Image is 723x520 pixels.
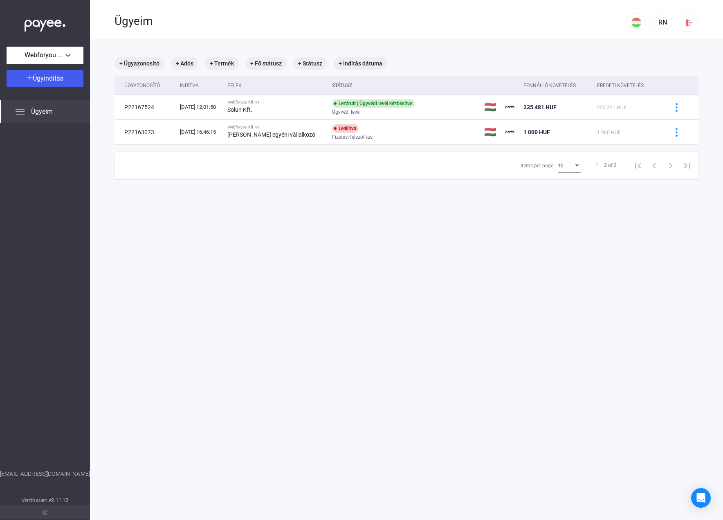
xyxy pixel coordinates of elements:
div: Fennálló követelés [523,81,576,90]
button: logout-red [679,13,698,32]
div: Eredeti követelés [597,81,658,90]
div: Ügyeim [115,14,626,28]
img: payee-logo [505,127,515,137]
td: P22163073 [115,120,177,144]
div: Ügyazonosító [124,81,173,90]
div: Fennálló követelés [523,81,591,90]
div: RN [656,18,669,27]
img: list.svg [15,107,25,117]
div: Ügyazonosító [124,81,160,90]
span: 223 321 HUF [597,105,626,110]
img: plus-white.svg [27,75,33,81]
img: white-payee-white-dot.svg [25,15,65,32]
button: Ügyindítás [7,70,83,87]
button: more-blue [668,99,685,116]
mat-chip: + Ügyazonosító [115,57,164,70]
span: Fizetési felszólítás [332,132,373,142]
img: payee-logo [505,102,515,112]
mat-chip: + Státusz [293,57,327,70]
mat-chip: + Termék [205,57,239,70]
span: Ügyeim [31,107,53,117]
span: 10 [558,163,564,169]
th: Státusz [329,77,481,95]
td: 🇭🇺 [481,120,502,144]
img: more-blue [672,103,681,112]
button: more-blue [668,124,685,141]
button: First page [630,157,646,173]
img: HU [631,18,641,27]
button: RN [653,13,672,32]
button: Previous page [646,157,662,173]
div: Items per page: [521,161,555,171]
div: [DATE] 12:01:50 [180,103,220,111]
img: logout-red [685,18,693,27]
div: Leállítva [332,124,359,133]
span: Ügyvédi levél [332,107,361,117]
div: Indítva [180,81,220,90]
div: Felek [227,81,242,90]
div: 1 – 2 of 2 [595,160,617,170]
span: 1 000 HUF [597,130,621,135]
strong: v2.11.12 [49,497,68,503]
td: P22167524 [115,95,177,119]
div: Lezárult | Ügyvédi levél kézbesítve [332,99,415,108]
span: Ügyindítás [33,74,63,82]
span: 235 481 HUF [523,104,557,110]
mat-chip: + Fő státusz [245,57,287,70]
button: Last page [679,157,695,173]
div: [DATE] 16:46:15 [180,128,220,136]
span: Webforyou Kft. [25,50,65,60]
div: Indítva [180,81,199,90]
div: Webforyou Kft. vs [227,100,326,105]
img: arrow-double-left-grey.svg [43,510,47,515]
mat-chip: + Adós [171,57,198,70]
div: Open Intercom Messenger [691,488,711,508]
img: more-blue [672,128,681,137]
button: HU [626,13,646,32]
mat-select: Items per page: [558,160,581,170]
button: Webforyou Kft. [7,47,83,64]
span: 1 000 HUF [523,129,550,135]
div: Eredeti követelés [597,81,644,90]
mat-chip: + Indítás dátuma [334,57,387,70]
div: Felek [227,81,326,90]
strong: [PERSON_NAME] egyéni vállalkozó [227,131,315,138]
strong: Solun Kft. [227,106,252,113]
td: 🇭🇺 [481,95,502,119]
button: Next page [662,157,679,173]
div: Webforyou Kft. vs [227,125,326,130]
